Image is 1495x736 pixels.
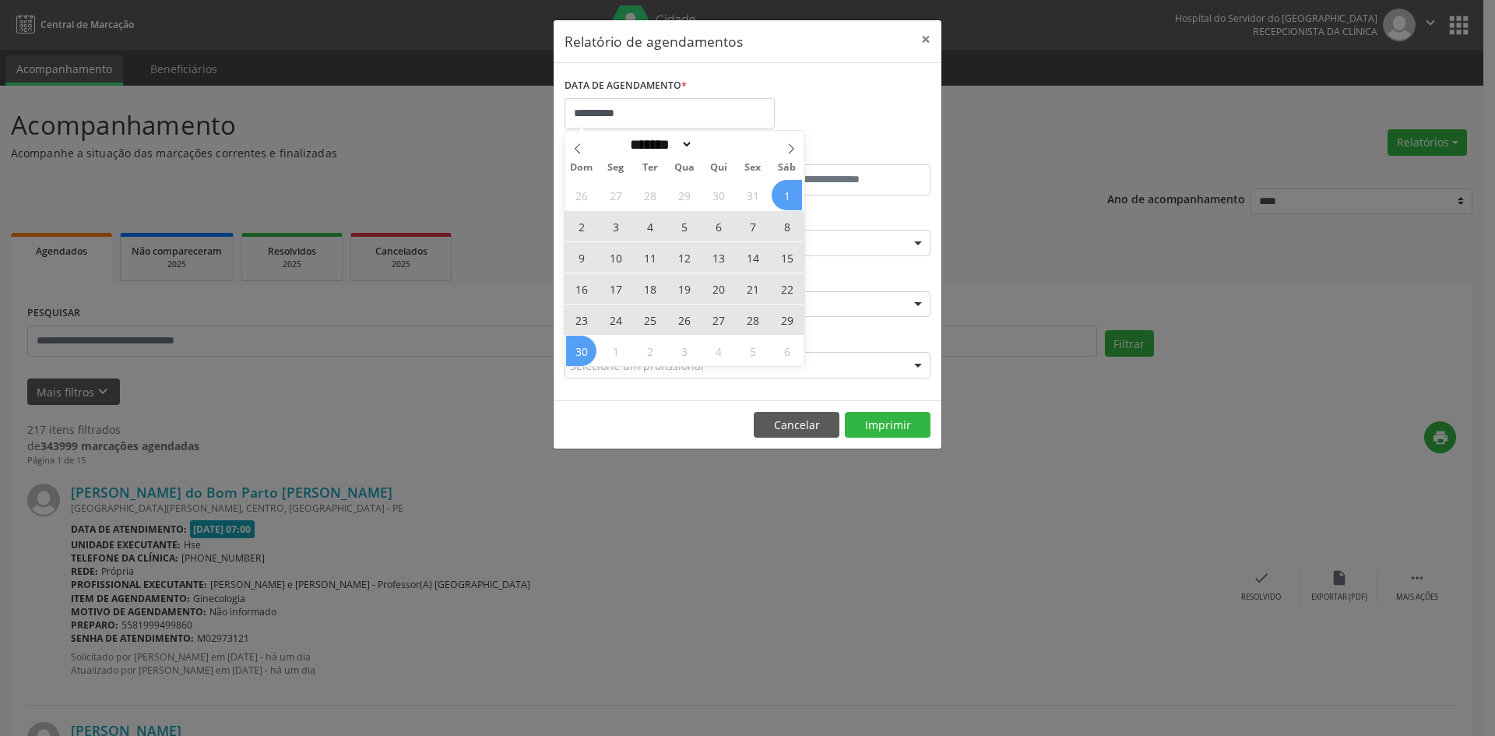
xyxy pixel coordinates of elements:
[703,242,733,273] span: Novembro 13, 2025
[599,163,633,173] span: Seg
[635,180,665,210] span: Outubro 28, 2025
[635,336,665,366] span: Dezembro 2, 2025
[566,180,596,210] span: Outubro 26, 2025
[772,211,802,241] span: Novembro 8, 2025
[910,20,941,58] button: Close
[770,163,804,173] span: Sáb
[600,180,631,210] span: Outubro 27, 2025
[635,211,665,241] span: Novembro 4, 2025
[845,412,930,438] button: Imprimir
[566,211,596,241] span: Novembro 2, 2025
[633,163,667,173] span: Ter
[737,211,768,241] span: Novembro 7, 2025
[702,163,736,173] span: Qui
[669,336,699,366] span: Dezembro 3, 2025
[737,336,768,366] span: Dezembro 5, 2025
[772,180,802,210] span: Novembro 1, 2025
[600,211,631,241] span: Novembro 3, 2025
[669,180,699,210] span: Outubro 29, 2025
[772,305,802,335] span: Novembro 29, 2025
[736,163,770,173] span: Sex
[669,273,699,304] span: Novembro 19, 2025
[635,305,665,335] span: Novembro 25, 2025
[703,336,733,366] span: Dezembro 4, 2025
[772,273,802,304] span: Novembro 22, 2025
[566,305,596,335] span: Novembro 23, 2025
[566,242,596,273] span: Novembro 9, 2025
[669,211,699,241] span: Novembro 5, 2025
[624,136,693,153] select: Month
[772,336,802,366] span: Dezembro 6, 2025
[565,163,599,173] span: Dom
[565,31,743,51] h5: Relatório de agendamentos
[669,305,699,335] span: Novembro 26, 2025
[772,242,802,273] span: Novembro 15, 2025
[635,242,665,273] span: Novembro 11, 2025
[667,163,702,173] span: Qua
[565,74,687,98] label: DATA DE AGENDAMENTO
[566,273,596,304] span: Novembro 16, 2025
[566,336,596,366] span: Novembro 30, 2025
[703,180,733,210] span: Outubro 30, 2025
[693,136,744,153] input: Year
[635,273,665,304] span: Novembro 18, 2025
[600,336,631,366] span: Dezembro 1, 2025
[737,305,768,335] span: Novembro 28, 2025
[600,242,631,273] span: Novembro 10, 2025
[703,305,733,335] span: Novembro 27, 2025
[703,211,733,241] span: Novembro 6, 2025
[754,412,839,438] button: Cancelar
[751,140,930,164] label: ATÉ
[737,242,768,273] span: Novembro 14, 2025
[737,273,768,304] span: Novembro 21, 2025
[570,357,704,374] span: Selecione um profissional
[600,305,631,335] span: Novembro 24, 2025
[669,242,699,273] span: Novembro 12, 2025
[600,273,631,304] span: Novembro 17, 2025
[703,273,733,304] span: Novembro 20, 2025
[737,180,768,210] span: Outubro 31, 2025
